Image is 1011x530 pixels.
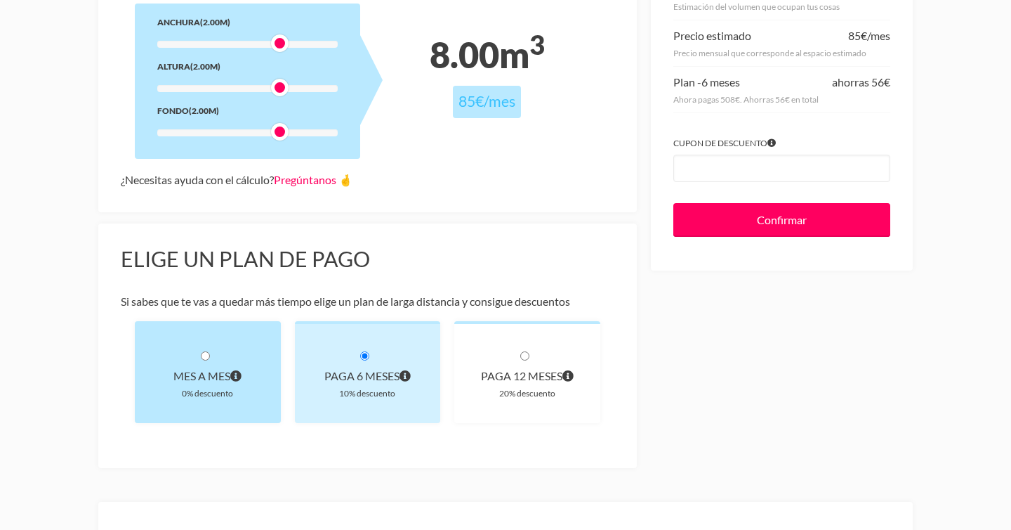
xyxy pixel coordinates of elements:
div: Plan - [673,72,740,92]
h3: Elige un plan de pago [121,246,614,273]
div: paga 6 meses [317,366,418,386]
div: ahorras 56€ [832,72,890,92]
span: m [499,33,545,76]
span: /mes [484,92,515,110]
div: Anchura [157,15,338,30]
span: /mes [867,29,890,42]
div: 0% descuento [157,386,258,401]
iframe: Chat Widget [758,333,1011,530]
div: Mes a mes [157,366,258,386]
label: Cupon de descuento [673,136,890,150]
div: Fondo [157,103,338,118]
span: Pagas cada 6 meses por el volumen que ocupan tus cosas. El precio incluye el descuento de 10% y e... [399,366,411,386]
div: Precio estimado [673,26,751,46]
span: Pagas cada 12 meses por el volumen que ocupan tus cosas. El precio incluye el descuento de 20% y ... [562,366,574,386]
div: Widget de chat [758,333,1011,530]
span: 6 meses [701,75,740,89]
span: 85€ [848,29,867,42]
div: paga 12 meses [477,366,578,386]
div: 20% descuento [477,386,578,401]
span: 8.00 [430,33,499,76]
span: 85€ [458,92,484,110]
span: (2.00m) [189,105,219,116]
span: Si tienes algún cupón introdúcelo para aplicar el descuento [767,136,776,150]
sup: 3 [529,29,545,60]
span: Pagas al principio de cada mes por el volumen que ocupan tus cosas. A diferencia de otros planes ... [230,366,242,386]
a: Pregúntanos 🤞 [274,173,352,186]
div: 10% descuento [317,386,418,401]
div: ¿Necesitas ayuda con el cálculo? [121,170,614,190]
div: Altura [157,59,338,74]
span: (2.00m) [190,61,220,72]
div: Ahora pagas 508€. Ahorras 56€ en total [673,92,890,107]
input: Confirmar [673,203,890,237]
p: Si sabes que te vas a quedar más tiempo elige un plan de larga distancia y consigue descuentos [121,292,614,311]
span: (2.00m) [200,17,230,27]
div: Precio mensual que corresponde al espacio estimado [673,46,890,60]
